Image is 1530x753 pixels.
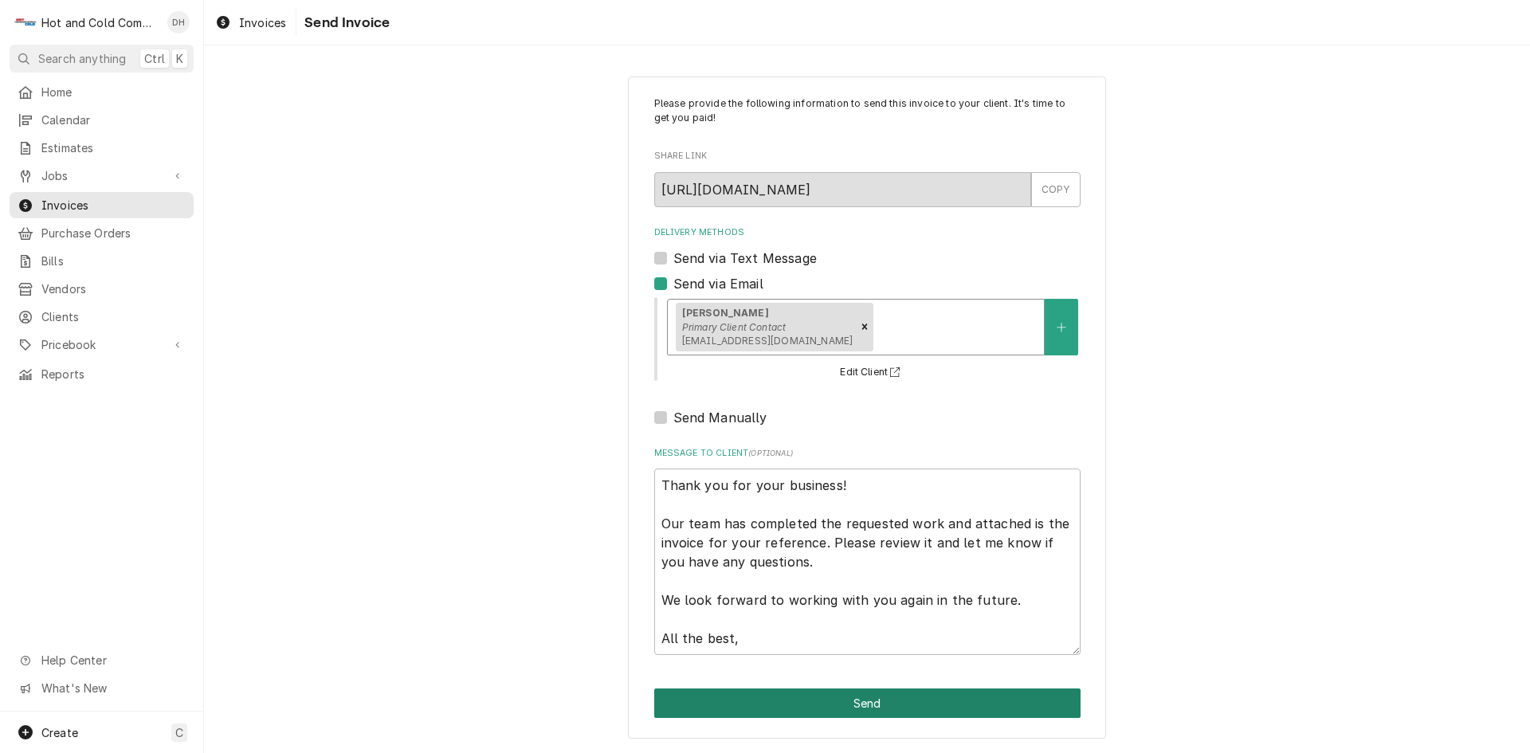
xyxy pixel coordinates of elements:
[14,11,37,33] div: H
[175,724,183,741] span: C
[41,197,186,214] span: Invoices
[10,163,194,189] a: Go to Jobs
[654,226,1081,427] div: Delivery Methods
[682,321,787,333] em: Primary Client Contact
[682,307,769,319] strong: [PERSON_NAME]
[654,469,1081,655] textarea: Thank you for your business! Our team has completed the requested work and attached is the invoic...
[10,276,194,302] a: Vendors
[300,12,390,33] span: Send Invoice
[144,50,165,67] span: Ctrl
[41,308,186,325] span: Clients
[10,107,194,133] a: Calendar
[10,647,194,673] a: Go to Help Center
[239,14,286,31] span: Invoices
[10,361,194,387] a: Reports
[1057,322,1066,333] svg: Create New Contact
[628,76,1106,739] div: Invoice Send
[654,96,1081,655] div: Invoice Send Form
[1031,172,1081,207] button: COPY
[748,449,793,457] span: ( optional )
[654,150,1081,163] label: Share Link
[167,11,190,33] div: DH
[654,96,1081,126] p: Please provide the following information to send this invoice to your client. It's time to get yo...
[41,139,186,156] span: Estimates
[10,135,194,161] a: Estimates
[654,150,1081,206] div: Share Link
[41,167,162,184] span: Jobs
[10,45,194,73] button: Search anythingCtrlK
[14,11,37,33] div: Hot and Cold Commercial Kitchens, Inc.'s Avatar
[10,192,194,218] a: Invoices
[682,335,853,347] span: [EMAIL_ADDRESS][DOMAIN_NAME]
[41,366,186,382] span: Reports
[673,408,767,427] label: Send Manually
[673,249,817,268] label: Send via Text Message
[10,304,194,330] a: Clients
[838,363,907,382] button: Edit Client
[654,447,1081,460] label: Message to Client
[10,248,194,274] a: Bills
[41,225,186,241] span: Purchase Orders
[209,10,292,36] a: Invoices
[176,50,183,67] span: K
[673,274,763,293] label: Send via Email
[41,652,184,669] span: Help Center
[41,336,162,353] span: Pricebook
[654,688,1081,718] div: Button Group
[41,253,186,269] span: Bills
[167,11,190,33] div: Daryl Harris's Avatar
[41,112,186,128] span: Calendar
[41,280,186,297] span: Vendors
[38,50,126,67] span: Search anything
[41,726,78,739] span: Create
[10,675,194,701] a: Go to What's New
[1045,299,1078,355] button: Create New Contact
[10,220,194,246] a: Purchase Orders
[654,447,1081,655] div: Message to Client
[654,226,1081,239] label: Delivery Methods
[856,303,873,352] div: Remove [object Object]
[654,688,1081,718] button: Send
[10,331,194,358] a: Go to Pricebook
[10,79,194,105] a: Home
[41,680,184,696] span: What's New
[41,84,186,100] span: Home
[654,688,1081,718] div: Button Group Row
[41,14,159,31] div: Hot and Cold Commercial Kitchens, Inc.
